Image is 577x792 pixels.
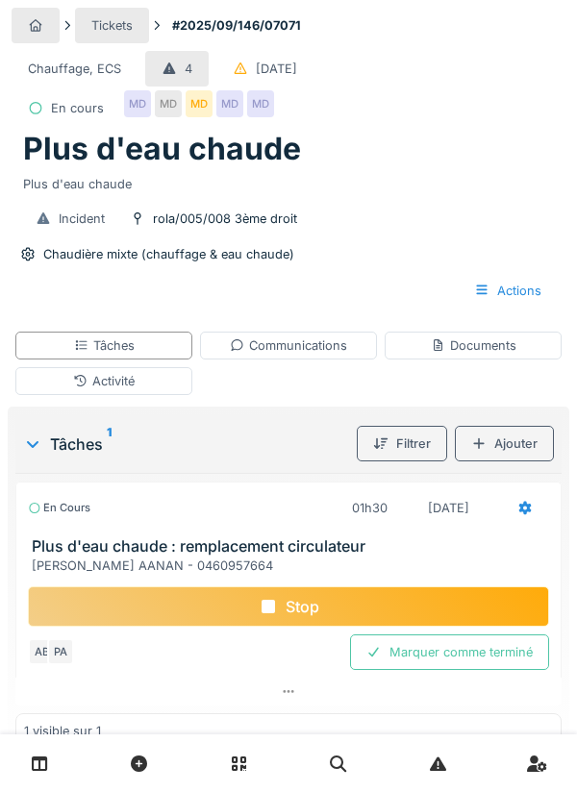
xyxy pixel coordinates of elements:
[153,210,297,228] div: rola/005/008 3ème droit
[24,722,101,740] div: 1 visible sur 1
[216,90,243,117] div: MD
[186,90,213,117] div: MD
[247,90,274,117] div: MD
[431,336,516,355] div: Documents
[107,433,112,456] sup: 1
[43,245,294,263] div: Chaudière mixte (chauffage & eau chaude)
[73,372,135,390] div: Activité
[458,273,558,309] div: Actions
[28,586,549,627] div: Stop
[91,16,133,35] div: Tickets
[124,90,151,117] div: MD
[23,131,301,167] h1: Plus d'eau chaude
[230,336,347,355] div: Communications
[155,90,182,117] div: MD
[51,99,104,117] div: En cours
[28,500,90,516] div: En cours
[357,426,447,461] div: Filtrer
[428,499,469,517] div: [DATE]
[32,537,553,556] h3: Plus d'eau chaude : remplacement circulateur
[164,16,309,35] strong: #2025/09/146/07071
[256,60,297,78] div: [DATE]
[59,210,105,228] div: Incident
[23,433,349,456] div: Tâches
[28,638,55,665] div: AB
[74,336,135,355] div: Tâches
[352,499,388,517] div: 01h30
[47,638,74,665] div: PA
[28,60,121,78] div: Chauffage, ECS
[23,167,554,193] div: Plus d'eau chaude
[350,634,549,670] div: Marquer comme terminé
[185,60,192,78] div: 4
[32,557,553,575] div: [PERSON_NAME] AANAN - 0460957664
[455,426,554,461] div: Ajouter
